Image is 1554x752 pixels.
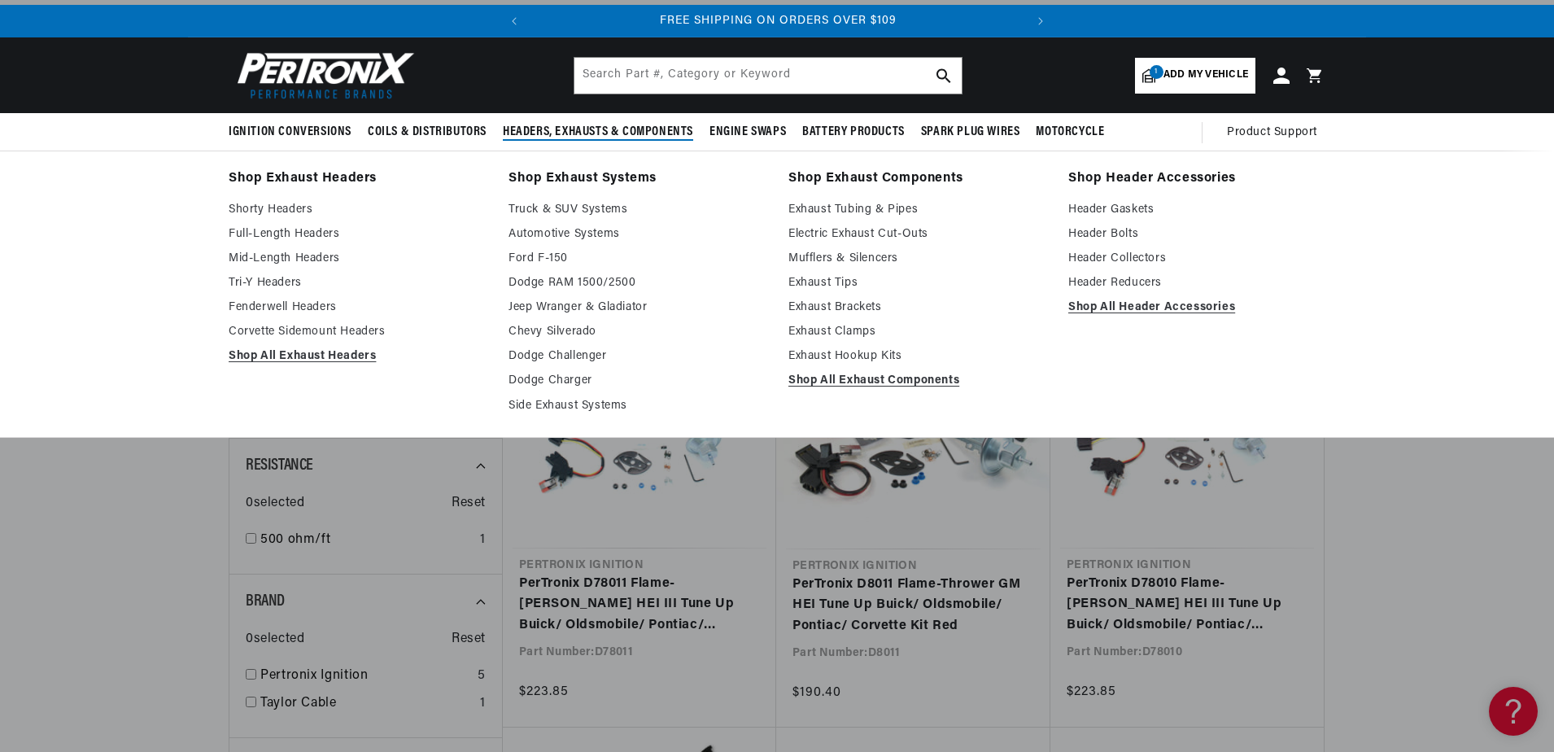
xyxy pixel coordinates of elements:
[478,666,486,687] div: 5
[709,124,786,141] span: Engine Swaps
[229,347,486,366] a: Shop All Exhaust Headers
[246,493,304,514] span: 0 selected
[794,113,913,151] summary: Battery Products
[574,58,962,94] input: Search Part #, Category or Keyword
[509,322,766,342] a: Chevy Silverado
[229,113,360,151] summary: Ignition Conversions
[1068,298,1325,317] a: Shop All Header Accessories
[229,225,486,244] a: Full-Length Headers
[1036,124,1104,141] span: Motorcycle
[1068,200,1325,220] a: Header Gaskets
[1068,273,1325,293] a: Header Reducers
[229,249,486,269] a: Mid-Length Headers
[1227,113,1325,152] summary: Product Support
[1068,225,1325,244] a: Header Bolts
[229,322,486,342] a: Corvette Sidemount Headers
[260,666,471,687] a: Pertronix Ignition
[660,15,897,27] span: FREE SHIPPING ON ORDERS OVER $109
[792,575,1034,637] a: PerTronix D8011 Flame-Thrower GM HEI Tune Up Buick/ Oldsmobile/ Pontiac/ Corvette Kit Red
[1163,68,1248,83] span: Add my vehicle
[229,273,486,293] a: Tri-Y Headers
[1028,113,1112,151] summary: Motorcycle
[229,168,486,190] a: Shop Exhaust Headers
[260,530,474,551] a: 500 ohm/ft
[788,168,1045,190] a: Shop Exhaust Components
[926,58,962,94] button: search button
[452,493,486,514] span: Reset
[260,693,474,715] a: Taylor Cable
[509,168,766,190] a: Shop Exhaust Systems
[1150,65,1163,79] span: 1
[802,124,905,141] span: Battery Products
[1227,124,1317,142] span: Product Support
[788,371,1045,391] a: Shop All Exhaust Components
[509,249,766,269] a: Ford F-150
[509,396,766,416] a: Side Exhaust Systems
[531,12,1025,30] div: Announcement
[188,5,1366,37] slideshow-component: Translation missing: en.sections.announcements.announcement_bar
[509,347,766,366] a: Dodge Challenger
[229,124,351,141] span: Ignition Conversions
[229,298,486,317] a: Fenderwell Headers
[531,12,1025,30] div: 2 of 2
[509,371,766,391] a: Dodge Charger
[788,273,1045,293] a: Exhaust Tips
[495,113,701,151] summary: Headers, Exhausts & Components
[452,629,486,650] span: Reset
[246,593,285,610] span: Brand
[509,273,766,293] a: Dodge RAM 1500/2500
[788,249,1045,269] a: Mufflers & Silencers
[1024,5,1057,37] button: Translation missing: en.sections.announcements.next_announcement
[788,298,1045,317] a: Exhaust Brackets
[246,457,313,474] span: Resistance
[921,124,1020,141] span: Spark Plug Wires
[360,113,495,151] summary: Coils & Distributors
[519,574,760,636] a: PerTronix D78011 Flame-[PERSON_NAME] HEI III Tune Up Buick/ Oldsmobile/ Pontiac/ Corvette Kit Red...
[368,124,487,141] span: Coils & Distributors
[1068,168,1325,190] a: Shop Header Accessories
[503,124,693,141] span: Headers, Exhausts & Components
[509,200,766,220] a: Truck & SUV Systems
[913,113,1028,151] summary: Spark Plug Wires
[1135,58,1255,94] a: 1Add my vehicle
[1067,574,1307,636] a: PerTronix D78010 Flame-[PERSON_NAME] HEI III Tune Up Buick/ Oldsmobile/ Pontiac/ Corvette Kit Bla...
[509,298,766,317] a: Jeep Wranger & Gladiator
[509,225,766,244] a: Automotive Systems
[788,200,1045,220] a: Exhaust Tubing & Pipes
[788,322,1045,342] a: Exhaust Clamps
[701,113,794,151] summary: Engine Swaps
[229,47,416,103] img: Pertronix
[480,693,486,715] div: 1
[498,5,530,37] button: Translation missing: en.sections.announcements.previous_announcement
[788,347,1045,366] a: Exhaust Hookup Kits
[788,225,1045,244] a: Electric Exhaust Cut-Outs
[480,530,486,551] div: 1
[246,629,304,650] span: 0 selected
[1068,249,1325,269] a: Header Collectors
[229,200,486,220] a: Shorty Headers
